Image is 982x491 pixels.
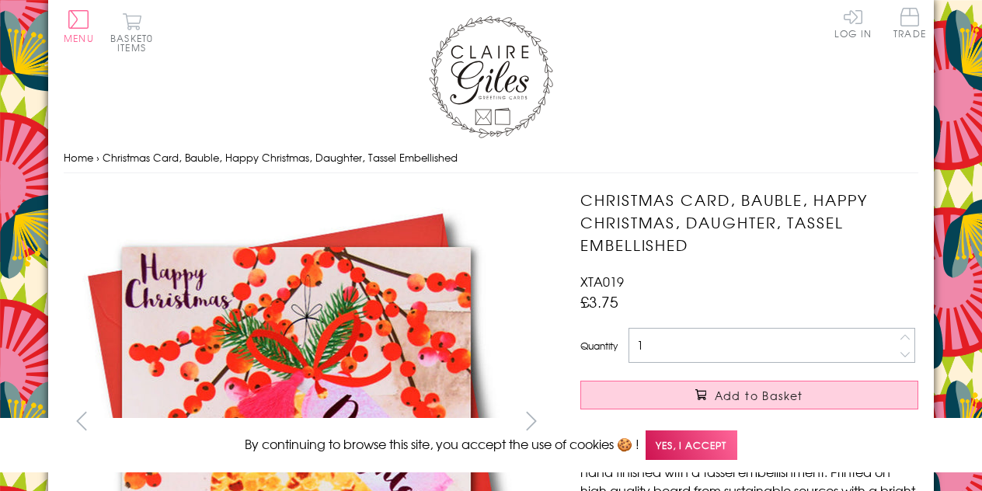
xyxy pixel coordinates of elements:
a: Home [64,150,93,165]
span: £3.75 [580,291,618,312]
span: › [96,150,99,165]
h1: Christmas Card, Bauble, Happy Christmas, Daughter, Tassel Embellished [580,189,918,256]
button: Menu [64,10,94,43]
span: Trade [893,8,926,38]
span: Menu [64,31,94,45]
button: Add to Basket [580,381,918,409]
span: 0 items [117,31,153,54]
span: Add to Basket [715,388,803,403]
button: next [514,403,549,438]
button: prev [64,403,99,438]
a: Trade [893,8,926,41]
span: Yes, I accept [646,430,737,461]
img: Claire Giles Greetings Cards [429,16,553,138]
a: Log In [834,8,872,38]
span: Christmas Card, Bauble, Happy Christmas, Daughter, Tassel Embellished [103,150,458,165]
nav: breadcrumbs [64,142,918,174]
label: Quantity [580,339,618,353]
button: Basket0 items [110,12,153,52]
span: XTA019 [580,272,624,291]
